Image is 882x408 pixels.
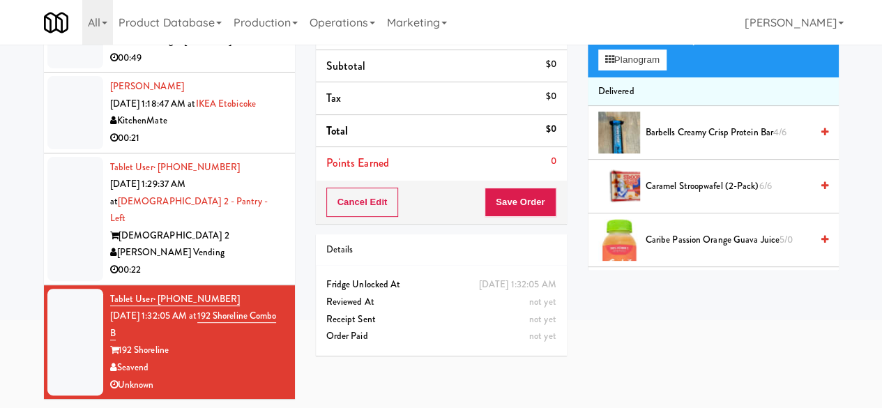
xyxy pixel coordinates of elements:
[110,97,196,110] span: [DATE] 1:18:47 AM at
[545,121,556,138] div: $0
[110,50,284,67] div: 00:49
[485,188,556,217] button: Save Order
[110,359,284,377] div: Seavend
[110,227,284,245] div: [DEMOGRAPHIC_DATA] 2
[110,244,284,262] div: [PERSON_NAME] Vending
[326,276,556,294] div: Fridge Unlocked At
[326,123,349,139] span: Total
[110,309,277,340] a: 192 Shoreline Combo B
[153,292,241,305] span: · [PHONE_NUMBER]
[110,292,241,306] a: Tablet User· [PHONE_NUMBER]
[479,276,556,294] div: [DATE] 1:32:05 AM
[545,88,556,105] div: $0
[326,90,341,106] span: Tax
[110,195,268,225] a: [DEMOGRAPHIC_DATA] 2 - Pantry - Left
[44,73,295,153] li: [PERSON_NAME][DATE] 1:18:47 AM atIKEA EtobicokeKitchenMate00:21
[550,153,556,170] div: 0
[759,179,771,192] span: 6/6
[326,58,366,74] span: Subtotal
[646,124,811,142] span: Barbells Creamy Crisp Protein Bar
[780,233,793,246] span: 5/0
[545,56,556,73] div: $0
[773,126,786,139] span: 4/6
[640,232,828,249] div: Caribe Passion Orange Guava Juice5/0
[110,160,241,174] a: Tablet User· [PHONE_NUMBER]
[110,377,284,394] div: Unknown
[110,309,197,322] span: [DATE] 1:32:05 AM at
[326,294,556,311] div: Reviewed At
[588,77,839,107] li: Delivered
[646,178,811,195] span: Caramel Stroopwafel (2-Pack)
[326,241,556,259] div: Details
[110,262,284,279] div: 00:22
[529,295,556,308] span: not yet
[196,97,256,110] a: IKEA Etobicoke
[326,155,389,171] span: Points Earned
[640,178,828,195] div: Caramel Stroopwafel (2-Pack)6/6
[110,177,186,208] span: [DATE] 1:29:37 AM at
[598,50,667,70] button: Planogram
[44,10,68,35] img: Micromart
[529,312,556,326] span: not yet
[110,80,184,93] a: [PERSON_NAME]
[326,311,556,328] div: Receipt Sent
[529,329,556,342] span: not yet
[110,112,284,130] div: KitchenMate
[44,285,295,400] li: Tablet User· [PHONE_NUMBER][DATE] 1:32:05 AM at192 Shoreline Combo B192 ShorelineSeavendUnknown
[326,328,556,345] div: Order Paid
[326,188,399,217] button: Cancel Edit
[44,153,295,285] li: Tablet User· [PHONE_NUMBER][DATE] 1:29:37 AM at[DEMOGRAPHIC_DATA] 2 - Pantry - Left[DEMOGRAPHIC_D...
[640,124,828,142] div: Barbells Creamy Crisp Protein Bar4/6
[110,342,284,359] div: 192 Shoreline
[110,130,284,147] div: 00:21
[646,232,811,249] span: Caribe Passion Orange Guava Juice
[153,160,241,174] span: · [PHONE_NUMBER]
